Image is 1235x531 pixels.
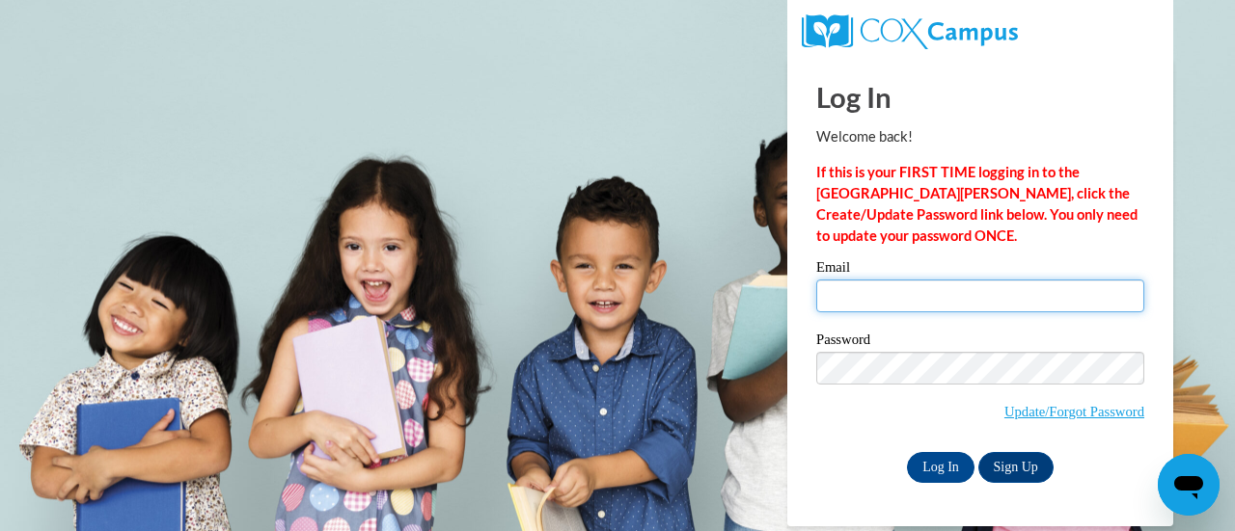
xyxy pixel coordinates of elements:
[1158,454,1220,516] iframe: Button to launch messaging window
[816,164,1138,244] strong: If this is your FIRST TIME logging in to the [GEOGRAPHIC_DATA][PERSON_NAME], click the Create/Upd...
[802,14,1018,49] img: COX Campus
[1004,404,1144,419] a: Update/Forgot Password
[978,452,1054,483] a: Sign Up
[816,77,1144,117] h1: Log In
[816,260,1144,279] label: Email
[816,126,1144,147] p: Welcome back!
[907,452,974,483] input: Log In
[816,332,1144,352] label: Password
